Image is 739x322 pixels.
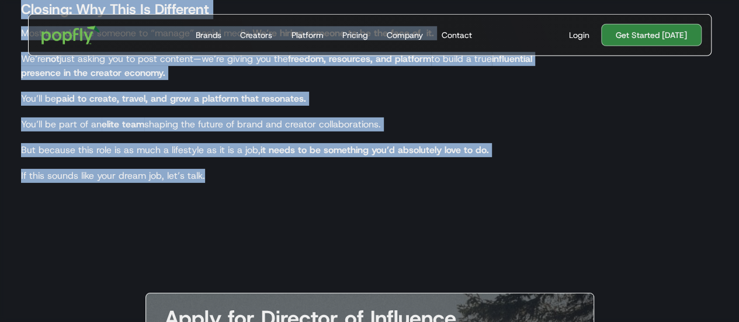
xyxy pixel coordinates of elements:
[196,29,221,41] div: Brands
[381,15,427,56] a: Company
[102,118,144,130] strong: elite team
[46,53,60,65] strong: not
[21,169,570,183] p: If this sounds like your dream job, let’s talk.
[441,29,471,41] div: Contact
[21,52,570,80] p: We’re just asking you to post content—we’re giving you the to build a true
[286,15,328,56] a: Platform
[21,117,570,131] p: You’ll be part of an shaping the future of brand and creator collaborations.
[386,29,422,41] div: Company
[337,15,372,56] a: Pricing
[33,18,109,53] a: home
[235,15,277,56] a: Creators
[288,53,431,65] strong: freedom, resources, and platform
[601,24,702,46] a: Get Started [DATE]
[569,29,589,41] div: Login
[240,29,272,41] div: Creators
[191,15,226,56] a: Brands
[291,29,323,41] div: Platform
[21,53,532,79] strong: influential presence in the creator economy.
[342,29,367,41] div: Pricing
[436,15,476,56] a: Contact
[56,92,306,105] strong: paid to create, travel, and grow a platform that resonates.
[564,29,594,41] a: Login
[21,143,570,157] p: But because this role is as much a lifestyle as it is a job,
[261,144,489,156] strong: it needs to be something you’d absolutely love to do.
[21,92,570,106] p: You’ll be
